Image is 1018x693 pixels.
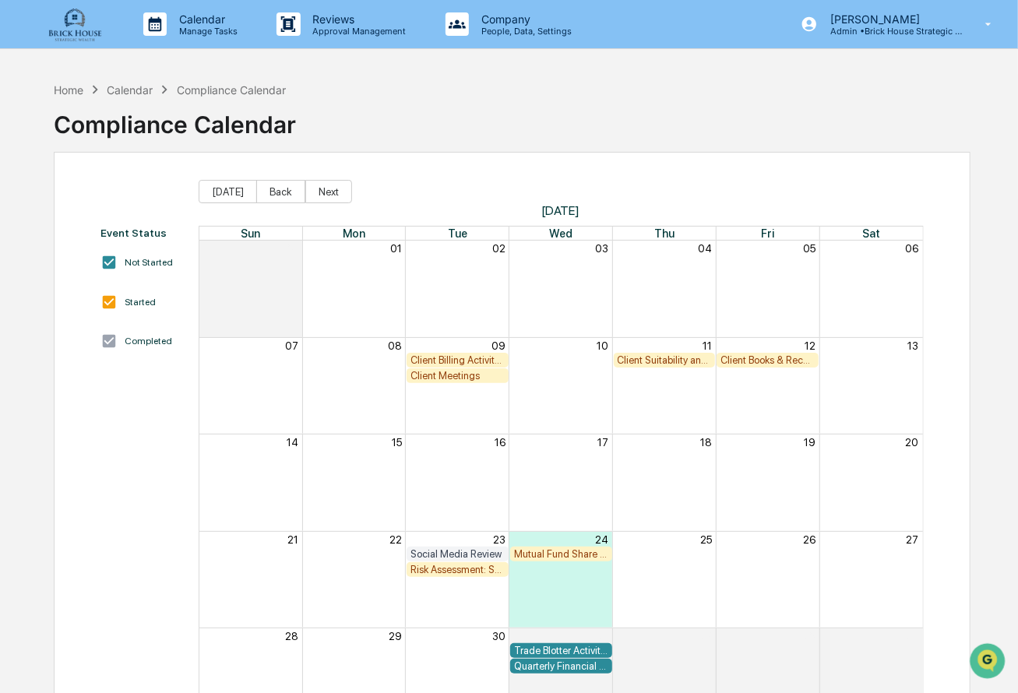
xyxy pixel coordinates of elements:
[31,318,100,333] span: Preclearance
[720,354,815,366] div: Client Books & Records Review
[549,227,572,240] span: Wed
[138,211,170,223] span: [DATE]
[908,339,919,352] button: 13
[125,336,172,346] div: Completed
[16,32,284,57] p: How can we help?
[31,347,98,363] span: Data Lookup
[448,227,467,240] span: Tue
[802,630,815,642] button: 03
[388,339,402,352] button: 08
[862,227,880,240] span: Sat
[107,83,153,97] div: Calendar
[256,180,305,203] button: Back
[125,297,156,308] div: Started
[177,83,286,97] div: Compliance Calendar
[16,349,28,361] div: 🔎
[129,211,135,223] span: •
[241,227,260,240] span: Sun
[155,385,188,397] span: Pylon
[113,319,125,332] div: 🗄️
[287,533,298,546] button: 21
[16,238,41,263] img: Robert Macaulay
[390,242,402,255] button: 01
[305,180,352,203] button: Next
[343,227,365,240] span: Mon
[804,436,815,449] button: 19
[110,385,188,397] a: Powered byPylon
[199,180,257,203] button: [DATE]
[129,318,193,333] span: Attestations
[167,12,245,26] p: Calendar
[654,227,675,240] span: Thu
[703,339,712,352] button: 11
[514,645,608,656] div: Trade Blotter Activity Review
[492,630,505,642] button: 30
[389,630,402,642] button: 29
[265,123,284,142] button: Start new chat
[287,242,298,255] button: 31
[596,242,609,255] button: 03
[596,533,609,546] button: 24
[167,26,245,37] p: Manage Tasks
[761,227,774,240] span: Fri
[48,253,126,266] span: [PERSON_NAME]
[285,339,298,352] button: 07
[48,211,126,223] span: [PERSON_NAME]
[818,12,963,26] p: [PERSON_NAME]
[618,354,712,366] div: Client Suitability and Performance Review
[9,341,104,369] a: 🔎Data Lookup
[301,12,414,26] p: Reviews
[410,564,505,575] div: Risk Assessment: Soft Dollar Kickbacks
[37,6,112,42] img: logo
[287,436,298,449] button: 14
[597,339,609,352] button: 10
[906,242,919,255] button: 06
[803,242,815,255] button: 05
[818,26,963,37] p: Admin • Brick House Strategic Wealth
[598,436,609,449] button: 17
[492,242,505,255] button: 02
[491,339,505,352] button: 09
[16,172,104,185] div: Past conversations
[16,118,44,146] img: 1746055101610-c473b297-6a78-478c-a979-82029cc54cd1
[469,26,579,37] p: People, Data, Settings
[699,630,712,642] button: 02
[410,548,505,560] div: Social Media Review
[100,227,183,239] div: Event Status
[410,354,505,366] div: Client Billing Activity Review
[907,533,919,546] button: 27
[392,436,402,449] button: 15
[514,548,608,560] div: Mutual Fund Share Class & Fee Review
[107,311,199,339] a: 🗄️Attestations
[301,26,414,37] p: Approval Management
[805,339,815,352] button: 12
[129,253,135,266] span: •
[514,660,608,672] div: Quarterly Financial Reporting
[138,253,170,266] span: [DATE]
[70,134,214,146] div: We're available if you need us!
[16,196,41,221] img: Robert Macaulay
[54,83,83,97] div: Home
[33,118,61,146] img: 4531339965365_218c74b014194aa58b9b_72.jpg
[700,533,712,546] button: 25
[906,436,919,449] button: 20
[241,169,284,188] button: See all
[495,436,505,449] button: 16
[285,630,298,642] button: 28
[125,257,173,268] div: Not Started
[803,533,815,546] button: 26
[199,203,924,218] span: [DATE]
[493,533,505,546] button: 23
[905,630,919,642] button: 04
[700,436,712,449] button: 18
[54,98,296,139] div: Compliance Calendar
[389,533,402,546] button: 22
[968,642,1010,684] iframe: Open customer support
[16,319,28,332] div: 🖐️
[410,370,505,382] div: Client Meetings
[70,118,255,134] div: Start new chat
[469,12,579,26] p: Company
[597,630,609,642] button: 01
